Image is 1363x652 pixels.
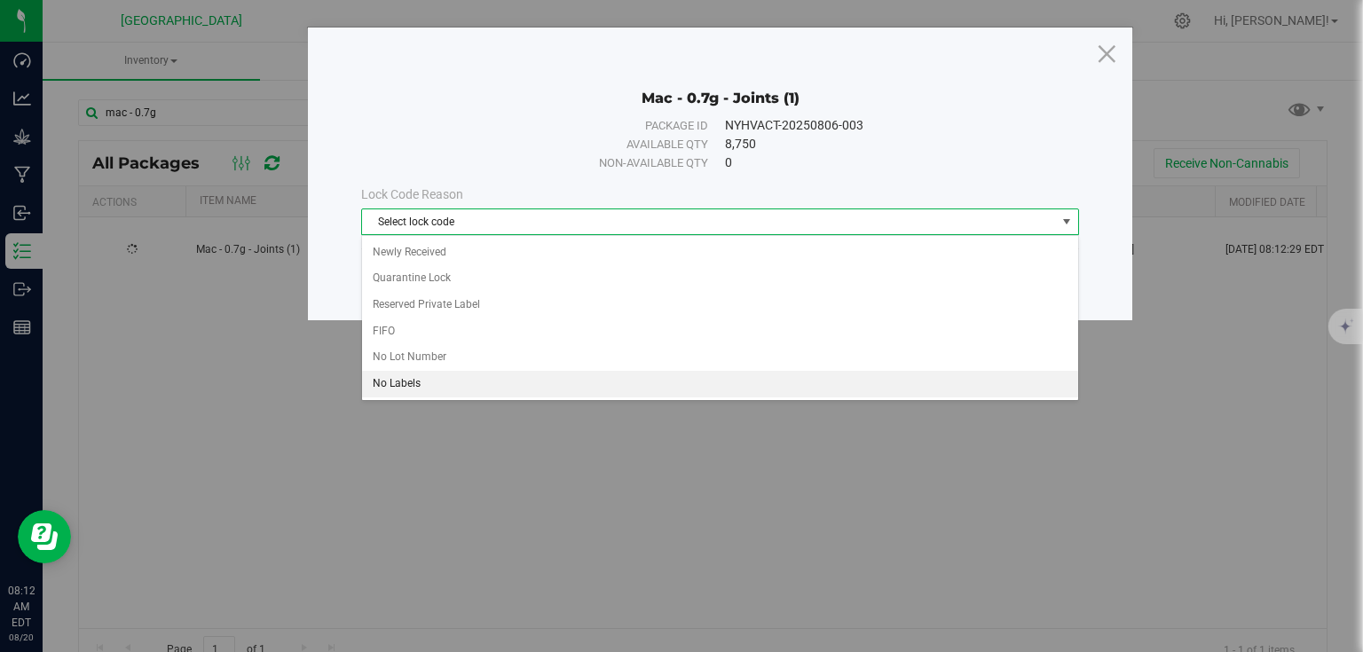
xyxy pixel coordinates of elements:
li: No Labels [362,371,1078,397]
li: FIFO [362,318,1078,345]
li: Newly Received [362,240,1078,266]
div: 8,750 [725,135,1048,153]
iframe: Resource center [18,510,71,563]
li: No Lot Number [362,344,1078,371]
div: 0 [725,153,1048,172]
li: Reserved Private Label [362,292,1078,318]
li: Quarantine Lock [362,265,1078,292]
div: Non-available qty [392,154,708,172]
div: Mac - 0.7g - Joints (1) [361,63,1079,107]
div: NYHVACT-20250806-003 [725,116,1048,135]
div: Available qty [392,136,708,153]
span: select [1056,209,1078,234]
span: Lock Code Reason [361,187,463,201]
div: Package ID [392,117,708,135]
span: Select lock code [362,209,1056,234]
